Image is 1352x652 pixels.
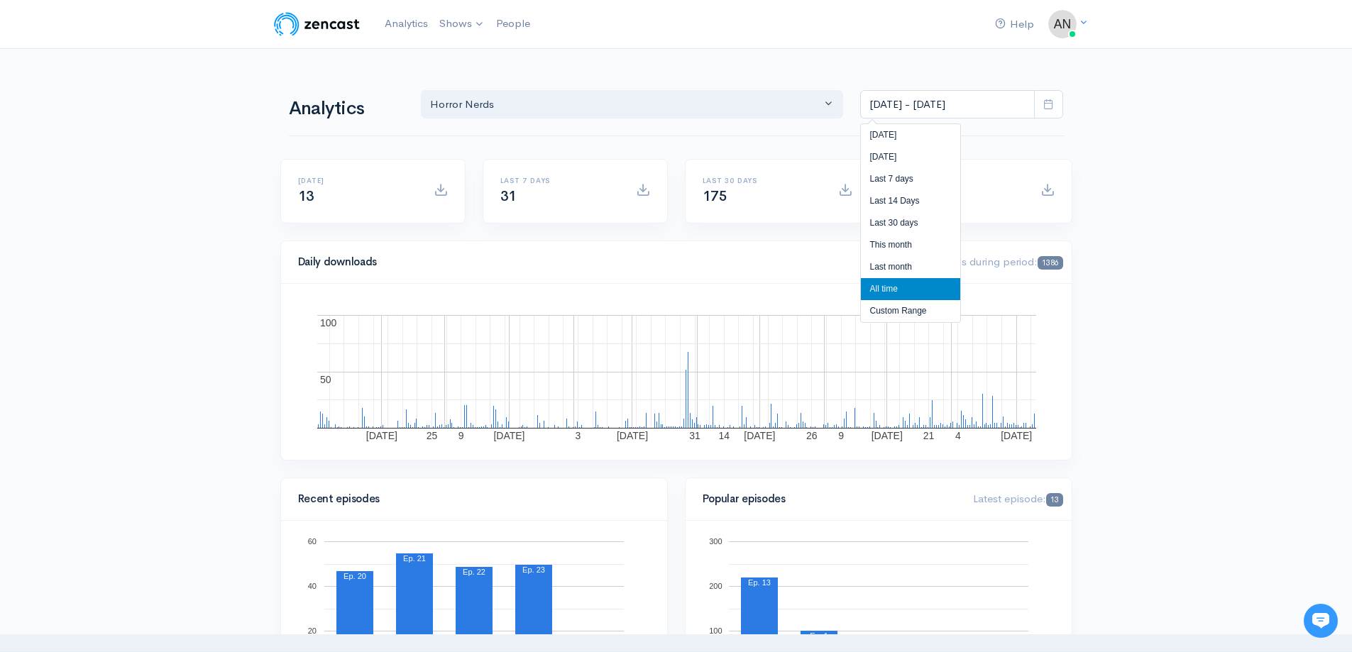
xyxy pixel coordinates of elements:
[744,430,775,441] text: [DATE]
[861,300,960,322] li: Custom Range
[689,430,700,441] text: 31
[1001,430,1032,441] text: [DATE]
[19,243,265,260] p: Find an answer quickly
[748,578,771,587] text: Ep. 13
[298,177,417,184] h6: [DATE]
[403,554,426,563] text: Ep. 21
[806,430,818,441] text: 26
[923,430,934,441] text: 21
[973,492,1062,505] span: Latest episode:
[426,430,437,441] text: 25
[861,168,960,190] li: Last 7 days
[298,493,642,505] h4: Recent episodes
[861,256,960,278] li: Last month
[718,430,730,441] text: 14
[430,96,822,113] div: Horror Nerds
[493,430,524,441] text: [DATE]
[838,430,844,441] text: 9
[522,565,545,574] text: Ep. 23
[860,90,1035,119] input: analytics date range selector
[861,190,960,212] li: Last 14 Days
[1046,493,1062,507] span: 13
[344,572,366,580] text: Ep. 20
[989,9,1040,40] a: Help
[500,177,619,184] h6: Last 7 days
[22,188,262,216] button: New conversation
[871,430,902,441] text: [DATE]
[861,146,960,168] li: [DATE]
[703,187,727,205] span: 175
[1048,10,1077,38] img: ...
[320,374,331,385] text: 50
[861,212,960,234] li: Last 30 days
[703,493,957,505] h4: Popular episodes
[272,10,362,38] img: ZenCast Logo
[911,255,1062,268] span: Downloads during period:
[490,9,536,39] a: People
[616,430,647,441] text: [DATE]
[41,267,253,295] input: Search articles
[1038,256,1062,270] span: 1386
[298,187,314,205] span: 13
[458,430,463,441] text: 9
[500,187,517,205] span: 31
[709,626,722,635] text: 100
[861,278,960,300] li: All time
[307,582,316,590] text: 40
[434,9,490,40] a: Shows
[320,317,337,328] text: 100
[366,430,397,441] text: [DATE]
[709,582,722,590] text: 200
[810,631,828,640] text: Ep. 1
[21,94,263,162] h2: Just let us know if you need anything and we'll be happy to help! 🙂
[575,430,581,441] text: 3
[307,537,316,546] text: 60
[298,301,1055,443] svg: A chart.
[905,177,1023,184] h6: All time
[709,537,722,546] text: 300
[421,90,844,119] button: Horror Nerds
[289,99,404,119] h1: Analytics
[379,9,434,39] a: Analytics
[703,177,821,184] h6: Last 30 days
[955,430,960,441] text: 4
[307,626,316,635] text: 20
[92,197,170,208] span: New conversation
[21,69,263,92] h1: Hi 👋
[1304,604,1338,638] iframe: gist-messenger-bubble-iframe
[463,568,485,576] text: Ep. 22
[298,256,895,268] h4: Daily downloads
[861,234,960,256] li: This month
[861,124,960,146] li: [DATE]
